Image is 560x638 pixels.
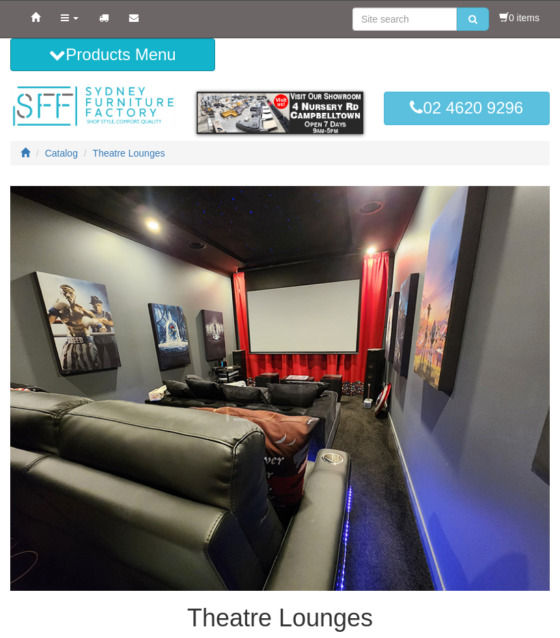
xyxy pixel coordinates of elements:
h1: Theatre Lounges [10,604,550,632]
a: Catalog [45,148,78,159]
input: Site search [352,8,457,31]
img: Sydney Furniture Factory [10,85,176,128]
img: Theatre Lounges [10,186,550,592]
a: Theatre Lounges [93,148,165,159]
img: showroom.gif [197,92,363,133]
a: 02 4620 9296 [384,92,550,124]
button: Products Menu [10,38,215,71]
li: 0 items [499,11,540,25]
